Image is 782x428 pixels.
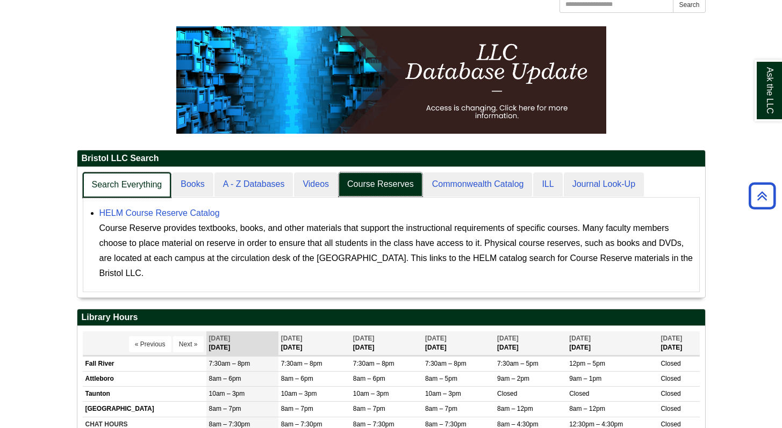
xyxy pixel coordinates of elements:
[281,420,322,428] span: 8am – 7:30pm
[353,335,375,342] span: [DATE]
[353,390,389,397] span: 10am – 3pm
[294,172,338,197] a: Videos
[206,331,278,356] th: [DATE]
[173,336,204,352] button: Next »
[564,172,644,197] a: Journal Look-Up
[209,405,241,412] span: 8am – 7pm
[129,336,171,352] button: « Previous
[661,405,680,412] span: Closed
[569,375,601,382] span: 9am – 1pm
[281,405,313,412] span: 8am – 7pm
[281,360,322,367] span: 7:30am – 8pm
[425,420,467,428] span: 8am – 7:30pm
[350,331,422,356] th: [DATE]
[83,357,206,372] td: Fall River
[77,150,705,167] h2: Bristol LLC Search
[661,390,680,397] span: Closed
[569,335,591,342] span: [DATE]
[99,208,220,217] a: HELM Course Reserve Catalog
[353,375,385,382] span: 8am – 6pm
[569,390,589,397] span: Closed
[209,420,250,428] span: 8am – 7:30pm
[425,375,457,382] span: 8am – 5pm
[424,172,533,197] a: Commonwealth Catalog
[658,331,699,356] th: [DATE]
[497,405,533,412] span: 8am – 12pm
[278,331,350,356] th: [DATE]
[83,172,171,198] a: Search Everything
[497,390,517,397] span: Closed
[569,420,623,428] span: 12:30pm – 4:30pm
[214,172,293,197] a: A - Z Databases
[497,360,539,367] span: 7:30am – 5pm
[353,405,385,412] span: 8am – 7pm
[661,420,680,428] span: Closed
[533,172,562,197] a: ILL
[425,335,447,342] span: [DATE]
[209,360,250,367] span: 7:30am – 8pm
[77,309,705,326] h2: Library Hours
[661,375,680,382] span: Closed
[83,387,206,402] td: Taunton
[209,390,245,397] span: 10am – 3pm
[281,375,313,382] span: 8am – 6pm
[661,360,680,367] span: Closed
[497,420,539,428] span: 8am – 4:30pm
[99,221,694,281] div: Course Reserve provides textbooks, books, and other materials that support the instructional requ...
[83,402,206,417] td: [GEOGRAPHIC_DATA]
[569,360,605,367] span: 12pm – 5pm
[422,331,494,356] th: [DATE]
[425,405,457,412] span: 8am – 7pm
[209,335,231,342] span: [DATE]
[661,335,682,342] span: [DATE]
[83,372,206,387] td: Attleboro
[339,172,422,197] a: Course Reserves
[497,335,519,342] span: [DATE]
[566,331,658,356] th: [DATE]
[281,390,317,397] span: 10am – 3pm
[425,390,461,397] span: 10am – 3pm
[494,331,566,356] th: [DATE]
[172,172,213,197] a: Books
[497,375,529,382] span: 9am – 2pm
[353,420,394,428] span: 8am – 7:30pm
[281,335,303,342] span: [DATE]
[176,26,606,134] img: HTML tutorial
[353,360,394,367] span: 7:30am – 8pm
[569,405,605,412] span: 8am – 12pm
[209,375,241,382] span: 8am – 6pm
[745,188,779,203] a: Back to Top
[425,360,467,367] span: 7:30am – 8pm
